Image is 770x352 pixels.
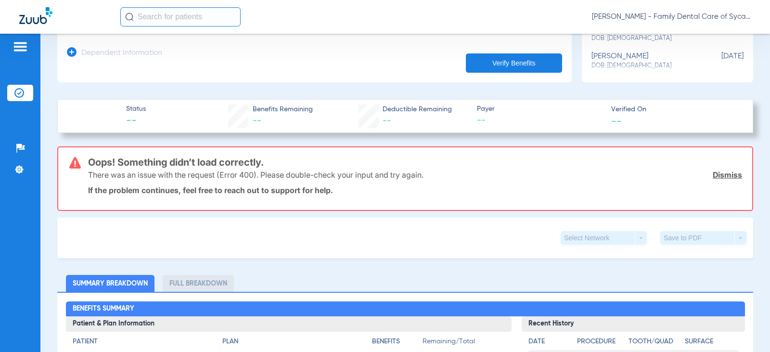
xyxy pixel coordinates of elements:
span: -- [611,116,622,126]
img: Search Icon [125,13,134,21]
p: There was an issue with the request (Error 400). Please double-check your input and try again. [88,170,423,180]
li: Full Breakdown [163,275,234,292]
span: -- [383,117,391,125]
button: Verify Benefits [466,53,562,73]
img: Zuub Logo [19,7,52,24]
img: error-icon [69,157,81,169]
li: Summary Breakdown [66,275,154,292]
img: hamburger-icon [13,41,28,52]
h4: Patient [73,337,205,347]
p: If the problem continues, feel free to reach out to support for help. [88,185,742,195]
h4: Tooth/Quad [629,337,681,347]
span: Status [126,104,146,114]
h4: Plan [222,337,355,347]
h2: Benefits Summary [66,301,745,317]
span: Benefits Remaining [253,104,313,115]
app-breakdown-title: Benefits [372,337,423,350]
h4: Surface [685,337,738,347]
span: [DATE] [695,52,744,70]
span: Deductible Remaining [383,104,452,115]
h3: Dependent Information [81,49,162,58]
span: DOB: [DEMOGRAPHIC_DATA] [591,62,695,70]
h4: Benefits [372,337,423,347]
app-breakdown-title: Tooth/Quad [629,337,681,350]
span: [PERSON_NAME] - Family Dental Care of Sycamore [592,12,751,22]
h4: Date [528,337,569,347]
span: Remaining/Total [423,337,505,350]
span: DOB: [DEMOGRAPHIC_DATA] [591,34,695,43]
h3: Patient & Plan Information [66,316,512,332]
h3: Recent History [522,316,744,332]
span: -- [126,115,146,128]
a: Dismiss [713,170,742,180]
h3: Oops! Something didn’t load correctly. [88,157,742,167]
span: -- [477,115,603,127]
div: [PERSON_NAME] [591,52,695,70]
h4: Procedure [577,337,625,347]
span: Verified On [611,104,737,115]
app-breakdown-title: Procedure [577,337,625,350]
app-breakdown-title: Surface [685,337,738,350]
span: -- [253,117,261,125]
input: Search for patients [120,7,241,26]
span: Payer [477,104,603,114]
app-breakdown-title: Date [528,337,569,350]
